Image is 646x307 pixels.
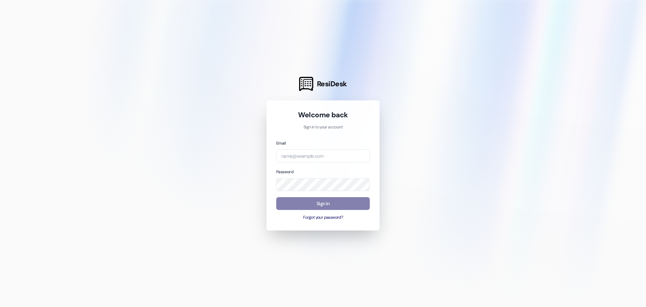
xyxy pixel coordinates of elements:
button: Sign In [276,197,370,210]
label: Password [276,169,293,175]
p: Sign in to your account [276,124,370,130]
button: Forgot your password? [276,215,370,221]
img: ResiDesk Logo [299,77,313,91]
input: name@example.com [276,149,370,162]
h1: Welcome back [276,110,370,120]
label: Email [276,141,286,146]
span: ResiDesk [317,79,347,89]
